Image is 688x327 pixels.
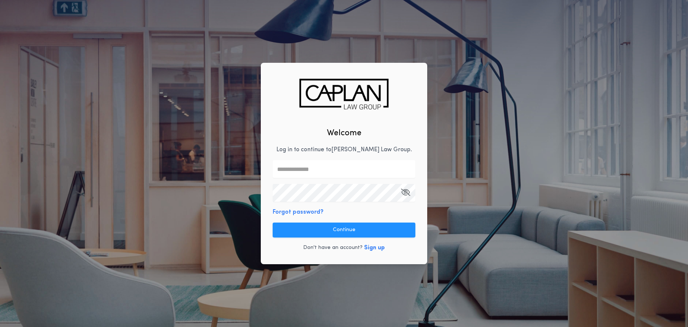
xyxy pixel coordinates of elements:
h2: Welcome [327,127,361,139]
button: Continue [273,223,415,237]
button: Sign up [364,243,385,252]
button: Forgot password? [273,208,324,217]
p: Log in to continue to [PERSON_NAME] Law Group . [276,145,412,154]
p: Don't have an account? [303,244,363,252]
img: logo [299,79,389,111]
